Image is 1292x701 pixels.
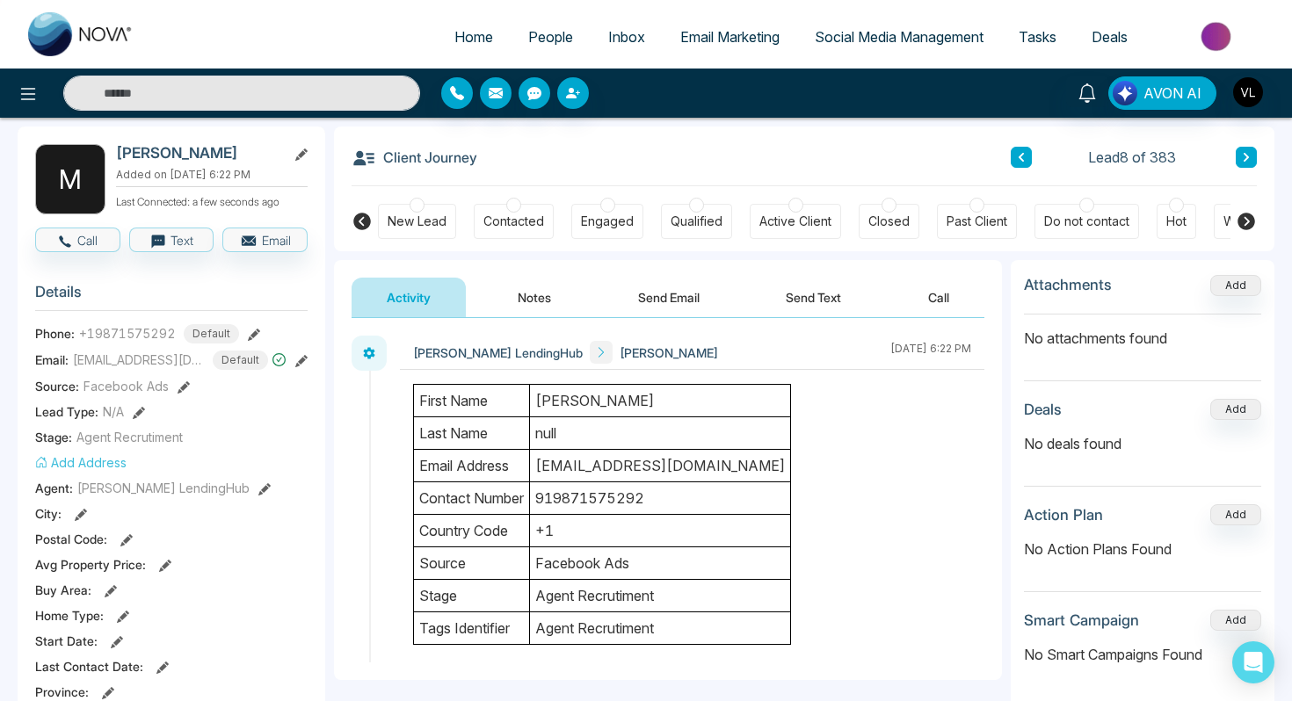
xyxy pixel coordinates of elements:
[797,20,1001,54] a: Social Media Management
[890,341,971,364] div: [DATE] 6:22 PM
[1223,213,1256,230] div: Warm
[103,402,124,421] span: N/A
[1024,506,1103,524] h3: Action Plan
[35,632,98,650] span: Start Date :
[35,453,127,472] button: Add Address
[83,377,169,395] span: Facebook Ads
[129,228,214,252] button: Text
[1210,504,1261,525] button: Add
[1024,611,1139,629] h3: Smart Campaign
[35,428,72,446] span: Stage:
[454,28,493,46] span: Home
[35,657,143,676] span: Last Contact Date :
[1024,644,1261,665] p: No Smart Campaigns Found
[1092,28,1128,46] span: Deals
[608,28,645,46] span: Inbox
[815,28,984,46] span: Social Media Management
[1024,276,1112,293] h3: Attachments
[116,191,308,210] p: Last Connected: a few seconds ago
[413,343,583,362] span: [PERSON_NAME] LendingHub
[35,350,69,369] span: Email:
[1113,81,1137,105] img: Lead Flow
[1210,275,1261,296] button: Add
[1024,433,1261,454] p: No deals found
[620,343,718,362] span: [PERSON_NAME]
[1024,538,1261,560] p: No Action Plans Found
[1154,17,1281,56] img: Market-place.gif
[1233,77,1263,107] img: User Avatar
[528,28,573,46] span: People
[1019,28,1056,46] span: Tasks
[680,28,780,46] span: Email Marketing
[73,350,205,369] span: [EMAIL_ADDRESS][DOMAIN_NAME]
[1210,610,1261,631] button: Add
[483,278,586,317] button: Notes
[868,213,910,230] div: Closed
[759,213,831,230] div: Active Client
[35,504,62,523] span: City :
[352,144,477,170] h3: Client Journey
[1108,76,1216,110] button: AVON AI
[35,144,105,214] div: M
[947,213,1007,230] div: Past Client
[352,278,466,317] button: Activity
[116,167,308,183] p: Added on [DATE] 6:22 PM
[1232,641,1274,683] div: Open Intercom Messenger
[184,324,239,343] span: Default
[35,283,308,310] h3: Details
[751,278,876,317] button: Send Text
[35,581,91,599] span: Buy Area :
[1166,213,1187,230] div: Hot
[437,20,511,54] a: Home
[116,144,279,162] h2: [PERSON_NAME]
[1088,147,1176,168] span: Lead 8 of 383
[671,213,722,230] div: Qualified
[77,479,250,497] span: [PERSON_NAME] LendingHub
[591,20,663,54] a: Inbox
[35,324,75,343] span: Phone:
[35,479,73,497] span: Agent:
[213,350,268,370] span: Default
[76,428,183,446] span: Agent Recrutiment
[79,324,176,343] span: +19871575292
[1210,399,1261,420] button: Add
[1001,20,1074,54] a: Tasks
[388,213,446,230] div: New Lead
[222,228,308,252] button: Email
[893,278,984,317] button: Call
[1044,213,1129,230] div: Do not contact
[1024,401,1062,418] h3: Deals
[1074,20,1145,54] a: Deals
[483,213,544,230] div: Contacted
[511,20,591,54] a: People
[581,213,634,230] div: Engaged
[35,606,104,625] span: Home Type :
[35,377,79,395] span: Source:
[35,228,120,252] button: Call
[1143,83,1201,104] span: AVON AI
[663,20,797,54] a: Email Marketing
[603,278,735,317] button: Send Email
[35,402,98,421] span: Lead Type:
[1210,277,1261,292] span: Add
[35,683,89,701] span: Province :
[35,555,146,574] span: Avg Property Price :
[28,12,134,56] img: Nova CRM Logo
[1024,314,1261,349] p: No attachments found
[35,530,107,548] span: Postal Code :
